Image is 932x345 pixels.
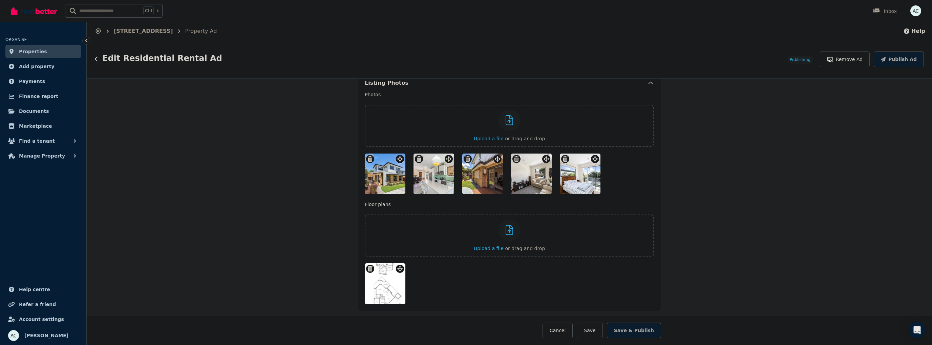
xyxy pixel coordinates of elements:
[474,136,504,141] span: Upload a file
[185,28,217,34] a: Property Ad
[19,122,52,130] span: Marketplace
[5,149,81,163] button: Manage Property
[5,312,81,326] a: Account settings
[19,77,45,85] span: Payments
[873,8,897,15] div: Inbox
[143,6,154,15] span: Ctrl
[365,91,654,98] p: Photos
[19,285,50,293] span: Help centre
[5,75,81,88] a: Payments
[903,27,925,35] button: Help
[19,47,47,56] span: Properties
[114,28,173,34] a: [STREET_ADDRESS]
[19,315,64,323] span: Account settings
[365,201,654,208] p: Floor plans
[365,79,408,87] h5: Listing Photos
[5,37,27,42] span: ORGANISE
[909,322,925,338] div: Open Intercom Messenger
[820,52,870,67] button: Remove Ad
[505,246,545,251] span: or drag and drop
[19,107,49,115] span: Documents
[577,323,602,338] button: Save
[5,119,81,133] a: Marketplace
[910,5,921,16] img: Alister Cole
[607,323,661,338] button: Save & Publish
[5,89,81,103] a: Finance report
[5,283,81,296] a: Help centre
[19,300,56,308] span: Refer a friend
[5,60,81,73] a: Add property
[874,52,924,67] button: Publish Ad
[24,331,68,340] span: [PERSON_NAME]
[474,246,504,251] span: Upload a file
[19,62,55,70] span: Add property
[5,298,81,311] a: Refer a friend
[19,92,58,100] span: Finance report
[19,152,65,160] span: Manage Property
[543,323,573,338] button: Cancel
[5,104,81,118] a: Documents
[87,22,225,41] nav: Breadcrumb
[156,8,159,14] span: k
[8,330,19,341] img: Alister Cole
[5,45,81,58] a: Properties
[11,6,57,16] img: RentBetter
[474,245,545,252] button: Upload a file or drag and drop
[102,53,222,64] h1: Edit Residential Rental Ad
[505,136,545,141] span: or drag and drop
[474,135,545,142] button: Upload a file or drag and drop
[5,134,81,148] button: Find a tenant
[19,137,55,145] span: Find a tenant
[790,57,810,62] span: Publishing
